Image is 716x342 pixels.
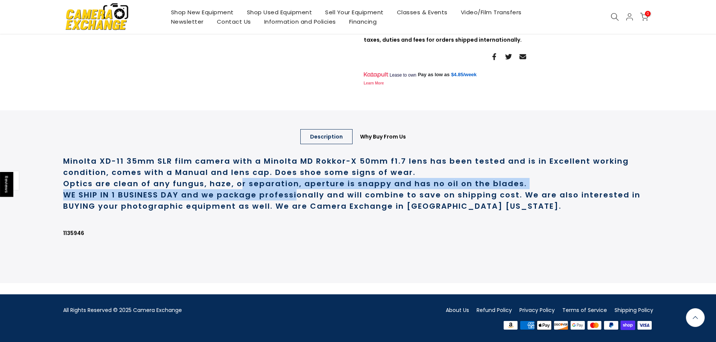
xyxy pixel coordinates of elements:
[389,72,416,78] span: Lease to own
[536,319,553,331] img: apple pay
[164,8,240,17] a: Shop New Equipment
[519,52,526,61] a: Share on Email
[257,17,342,26] a: Information and Policies
[300,129,353,144] a: Description
[418,71,450,78] span: Pay as low as
[553,319,569,331] img: discover
[210,17,257,26] a: Contact Us
[454,8,528,17] a: Video/Film Transfers
[603,319,620,331] img: paypal
[451,71,477,78] a: $4.85/week
[240,8,319,17] a: Shop Used Equipment
[63,178,527,189] strong: Optics are clean of any fungus, haze, or separation, aperture is snappy and has no oil on the bla...
[640,13,648,21] a: 0
[636,319,653,331] img: visa
[63,190,640,211] strong: WE SHIP IN 1 BUSINESS DAY and we package professionally and will combine to save on shipping cost...
[446,306,469,314] a: About Us
[63,229,84,237] strong: 1135946
[505,52,512,61] a: Share on Twitter
[63,156,629,178] strong: Minolta XD-11 35mm SLR film camera with a Minolta MD Rokkor-X 50mm f1.7 lens has been tested and ...
[645,11,651,17] span: 0
[519,306,555,314] a: Privacy Policy
[164,17,210,26] a: Newsletter
[569,319,586,331] img: google pay
[342,17,383,26] a: Financing
[519,319,536,331] img: american express
[619,319,636,331] img: shopify pay
[319,8,391,17] a: Sell Your Equipment
[390,8,454,17] a: Classes & Events
[586,319,603,331] img: master
[364,81,384,85] a: Learn More
[350,129,416,144] a: Why Buy From Us
[615,306,653,314] a: Shipping Policy
[686,308,705,327] a: Back to the top
[502,319,519,331] img: amazon payments
[562,306,607,314] a: Terms of Service
[63,306,353,315] div: All Rights Reserved © 2025 Camera Exchange
[477,306,512,314] a: Refund Policy
[491,52,498,61] a: Share on Facebook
